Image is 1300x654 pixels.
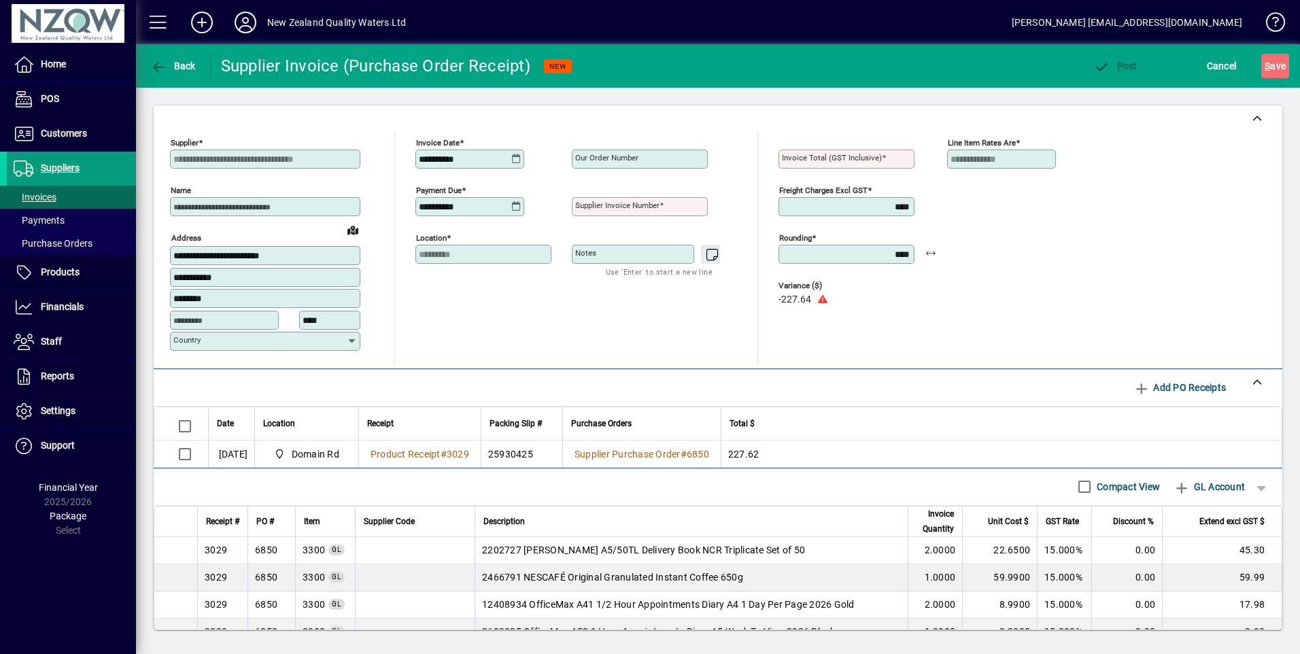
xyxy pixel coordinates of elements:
td: 0.00 [1091,591,1162,619]
td: 12408934 OfficeMax A41 1/2 Hour Appointments Diary A4 1 Day Per Page 2026 Gold [475,591,908,619]
span: Receipt # [206,514,239,529]
td: 3029 [197,619,247,646]
a: Products [7,256,136,290]
div: Total $ [730,416,1265,431]
span: Back [150,61,196,71]
a: Reports [7,360,136,394]
td: 2633825 OfficeMax A53 1 Hour Appointments Diary A5 Week To View 2026 Black [475,619,908,646]
span: Packing Slip # [490,416,542,431]
td: 8.9900 [962,591,1037,619]
td: 45.30 [1162,537,1282,564]
mat-label: Name [171,186,191,195]
td: 3029 [197,591,247,619]
span: GL Account [1174,476,1245,498]
button: Add [180,10,224,35]
a: Invoices [7,186,136,209]
span: Payments [14,215,65,226]
div: Receipt [367,416,473,431]
span: 3029 [447,449,469,460]
span: Discount % [1113,514,1154,529]
div: Supplier Invoice (Purchase Order Receipt) [221,55,530,77]
a: Customers [7,117,136,151]
a: Home [7,48,136,82]
span: Printing and Stationery [303,570,325,584]
span: Home [41,58,66,69]
a: Payments [7,209,136,232]
mat-label: Invoice date [416,138,460,148]
span: Variance ($) [779,281,860,290]
span: Reports [41,371,74,381]
td: 15.000% [1037,564,1091,591]
span: Suppliers [41,162,80,173]
td: 22.6500 [962,537,1037,564]
button: Cancel [1203,54,1240,78]
span: Product Receipt [371,449,441,460]
a: Settings [7,394,136,428]
mat-label: Invoice Total (GST inclusive) [782,153,882,162]
span: Invoice Quantity [917,506,954,536]
a: POS [7,82,136,116]
span: Financial Year [39,482,98,493]
a: View on map [342,219,364,241]
span: [DATE] [219,447,248,461]
span: Printing and Stationery [303,543,325,557]
span: Purchase Orders [14,238,92,249]
span: Supplier Purchase Order [575,449,681,460]
span: Purchase Orders [571,416,632,431]
span: Cancel [1207,55,1237,77]
span: Receipt [367,416,394,431]
td: 59.99 [1162,564,1282,591]
span: 6850 [687,449,709,460]
mat-label: Location [416,233,447,243]
td: 2.0000 [908,591,962,619]
span: Date [217,416,234,431]
td: 0.00 [1091,619,1162,646]
mat-label: Supplier invoice number [575,201,660,210]
mat-label: Rounding [779,233,812,243]
button: Add PO Receipts [1128,375,1231,400]
div: New Zealand Quality Waters Ltd [267,12,406,33]
span: # [681,449,687,460]
a: Purchase Orders [7,232,136,255]
td: 15.000% [1037,591,1091,619]
a: Supplier Purchase Order#6850 [570,447,714,462]
span: GST Rate [1046,514,1079,529]
span: ave [1265,55,1286,77]
span: Item [304,514,320,529]
td: 17.98 [1162,591,1282,619]
a: Financials [7,290,136,324]
td: 2466791 NESCAFÉ Original Granulated Instant Coffee 650g [475,564,908,591]
span: GL [332,627,341,635]
td: 25930425 [481,441,562,468]
span: Description [483,514,525,529]
span: GL [332,600,341,608]
div: [PERSON_NAME] [EMAIL_ADDRESS][DOMAIN_NAME] [1012,12,1242,33]
mat-label: Payment due [416,186,462,195]
span: ost [1093,61,1137,71]
span: Extend excl GST $ [1199,514,1265,529]
span: Location [263,416,295,431]
td: 3.9900 [962,619,1037,646]
span: GL [332,546,341,553]
a: Support [7,429,136,463]
mat-label: Line item rates are [948,138,1016,148]
span: POS [41,93,59,104]
span: P [1117,61,1123,71]
div: Packing Slip # [490,416,554,431]
span: Support [41,440,75,451]
span: Total $ [730,416,755,431]
mat-label: Notes [575,248,596,258]
app-page-header-button: Back [136,54,211,78]
td: 15.000% [1037,537,1091,564]
td: 1.0000 [908,619,962,646]
button: GL Account [1167,475,1252,499]
td: 3029 [197,564,247,591]
button: Post [1090,54,1141,78]
span: Printing and Stationery [303,625,325,638]
span: Staff [41,336,62,347]
span: NEW [549,62,566,71]
td: 1.0000 [908,564,962,591]
button: Save [1261,54,1289,78]
span: -227.64 [779,294,811,305]
span: # [441,449,447,460]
